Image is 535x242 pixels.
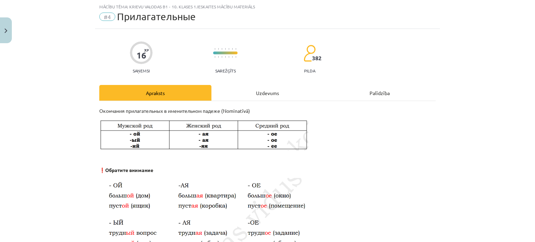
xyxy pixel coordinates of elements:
[303,45,316,62] img: students-c634bb4e5e11cddfef0936a35e636f08e4e9abd3cc4e673bd6f9a4125e45ecb1.svg
[225,56,226,58] img: icon-short-line-57e1e144782c952c97e751825c79c345078a6d821885a25fce030b3d8c18986b.svg
[117,11,196,22] span: Прилагательные
[99,4,436,9] div: Mācību tēma: Krievu valodas b1 - 10. klases 1.ieskaites mācību materiāls
[99,85,211,101] div: Apraksts
[215,68,236,73] p: Sarežģīts
[232,48,233,50] img: icon-short-line-57e1e144782c952c97e751825c79c345078a6d821885a25fce030b3d8c18986b.svg
[232,56,233,58] img: icon-short-line-57e1e144782c952c97e751825c79c345078a6d821885a25fce030b3d8c18986b.svg
[222,48,222,50] img: icon-short-line-57e1e144782c952c97e751825c79c345078a6d821885a25fce030b3d8c18986b.svg
[144,48,149,52] span: XP
[105,167,153,173] b: Обратите внимание
[312,55,321,61] span: 382
[211,85,324,101] div: Uzdevums
[222,56,222,58] img: icon-short-line-57e1e144782c952c97e751825c79c345078a6d821885a25fce030b3d8c18986b.svg
[5,29,7,33] img: icon-close-lesson-0947bae3869378f0d4975bcd49f059093ad1ed9edebbc8119c70593378902aed.svg
[235,56,236,58] img: icon-short-line-57e1e144782c952c97e751825c79c345078a6d821885a25fce030b3d8c18986b.svg
[228,56,229,58] img: icon-short-line-57e1e144782c952c97e751825c79c345078a6d821885a25fce030b3d8c18986b.svg
[235,48,236,50] img: icon-short-line-57e1e144782c952c97e751825c79c345078a6d821885a25fce030b3d8c18986b.svg
[324,85,436,101] div: Palīdzība
[99,13,115,21] span: #4
[228,48,229,50] img: icon-short-line-57e1e144782c952c97e751825c79c345078a6d821885a25fce030b3d8c18986b.svg
[130,68,153,73] p: Saņemsi
[218,56,219,58] img: icon-short-line-57e1e144782c952c97e751825c79c345078a6d821885a25fce030b3d8c18986b.svg
[218,48,219,50] img: icon-short-line-57e1e144782c952c97e751825c79c345078a6d821885a25fce030b3d8c18986b.svg
[99,107,436,115] p: Окончания прилагательных в именительном падеже (Nominatīvā)
[304,68,315,73] p: pilda
[137,50,146,60] div: 16
[225,48,226,50] img: icon-short-line-57e1e144782c952c97e751825c79c345078a6d821885a25fce030b3d8c18986b.svg
[99,166,436,174] p: ❗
